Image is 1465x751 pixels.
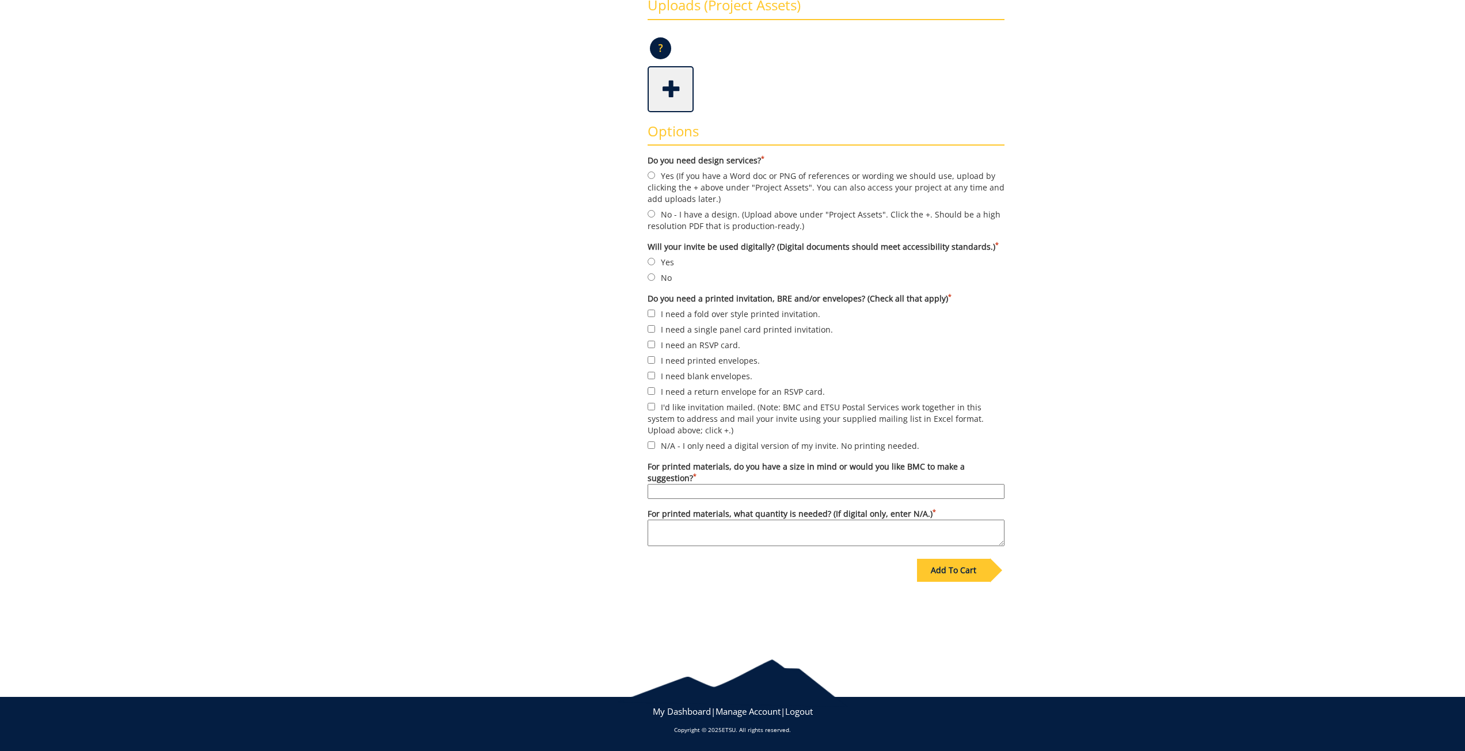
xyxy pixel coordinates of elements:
label: Do you need design services? [648,155,1004,166]
a: Logout [785,706,813,717]
label: For printed materials, what quantity is needed? (If digital only, enter N/A.) [648,508,1004,546]
input: I need a single panel card printed invitation. [648,325,655,333]
input: No - I have a design. (Upload above under "Project Assets". Click the +. Should be a high resolut... [648,210,655,218]
label: I need blank envelopes. [648,369,1004,382]
input: I need printed envelopes. [648,356,655,364]
label: N/A - I only need a digital version of my invite. No printing needed. [648,439,1004,452]
label: Will your invite be used digitally? (Digital documents should meet accessibility standards.) [648,241,1004,253]
label: I'd like invitation mailed. (Note: BMC and ETSU Postal Services work together in this system to a... [648,401,1004,436]
input: I need blank envelopes. [648,372,655,379]
input: N/A - I only need a digital version of my invite. No printing needed. [648,441,655,449]
a: ETSU [722,726,736,734]
label: I need a single panel card printed invitation. [648,323,1004,336]
input: I need a return envelope for an RSVP card. [648,387,655,395]
input: No [648,273,655,281]
p: ? [650,37,671,59]
a: Manage Account [716,706,781,717]
label: Yes (If you have a Word doc or PNG of references or wording we should use, upload by clicking the... [648,169,1004,205]
label: Yes [648,256,1004,268]
textarea: For printed materials, what quantity is needed? (If digital only, enter N/A.)* [648,520,1004,546]
a: My Dashboard [653,706,711,717]
label: Do you need a printed invitation, BRE and/or envelopes? (Check all that apply) [648,293,1004,304]
label: No - I have a design. (Upload above under "Project Assets". Click the +. Should be a high resolut... [648,208,1004,232]
input: I need a fold over style printed invitation. [648,310,655,317]
input: Yes (If you have a Word doc or PNG of references or wording we should use, upload by clicking the... [648,171,655,179]
div: Add To Cart [917,559,990,582]
input: Yes [648,258,655,265]
input: For printed materials, do you have a size in mind or would you like BMC to make a suggestion?* [648,484,1004,499]
h3: Options [648,124,1004,146]
label: I need a fold over style printed invitation. [648,307,1004,320]
label: No [648,271,1004,284]
input: I need an RSVP card. [648,341,655,348]
label: For printed materials, do you have a size in mind or would you like BMC to make a suggestion? [648,461,1004,499]
label: I need an RSVP card. [648,338,1004,351]
input: I'd like invitation mailed. (Note: BMC and ETSU Postal Services work together in this system to a... [648,403,655,410]
label: I need a return envelope for an RSVP card. [648,385,1004,398]
label: I need printed envelopes. [648,354,1004,367]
